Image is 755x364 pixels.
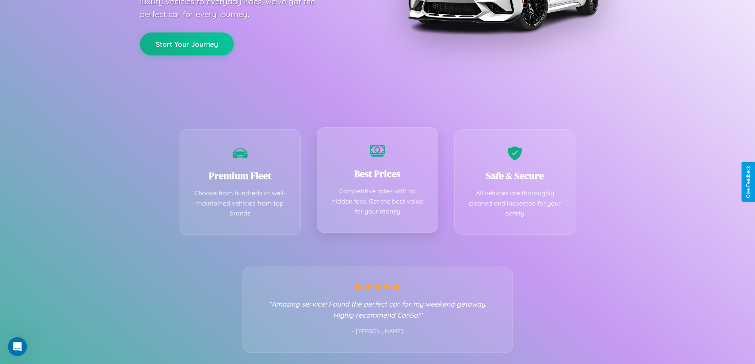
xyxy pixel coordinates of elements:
p: All vehicles are thoroughly cleaned and inspected for your safety [466,188,564,219]
p: "Amazing service! Found the perfect car for my weekend getaway. Highly recommend CarGo!" [259,298,497,320]
h3: Safe & Secure [466,169,564,182]
h3: Best Prices [329,167,426,180]
p: Choose from hundreds of well-maintained vehicles from top brands [192,188,289,219]
p: Competitive rates with no hidden fees. Get the best value for your money [329,186,426,217]
p: - [PERSON_NAME] [259,326,497,337]
iframe: Intercom live chat [8,337,27,356]
div: Give Feedback [745,166,751,198]
button: Start Your Journey [140,32,234,55]
h3: Premium Fleet [192,169,289,182]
